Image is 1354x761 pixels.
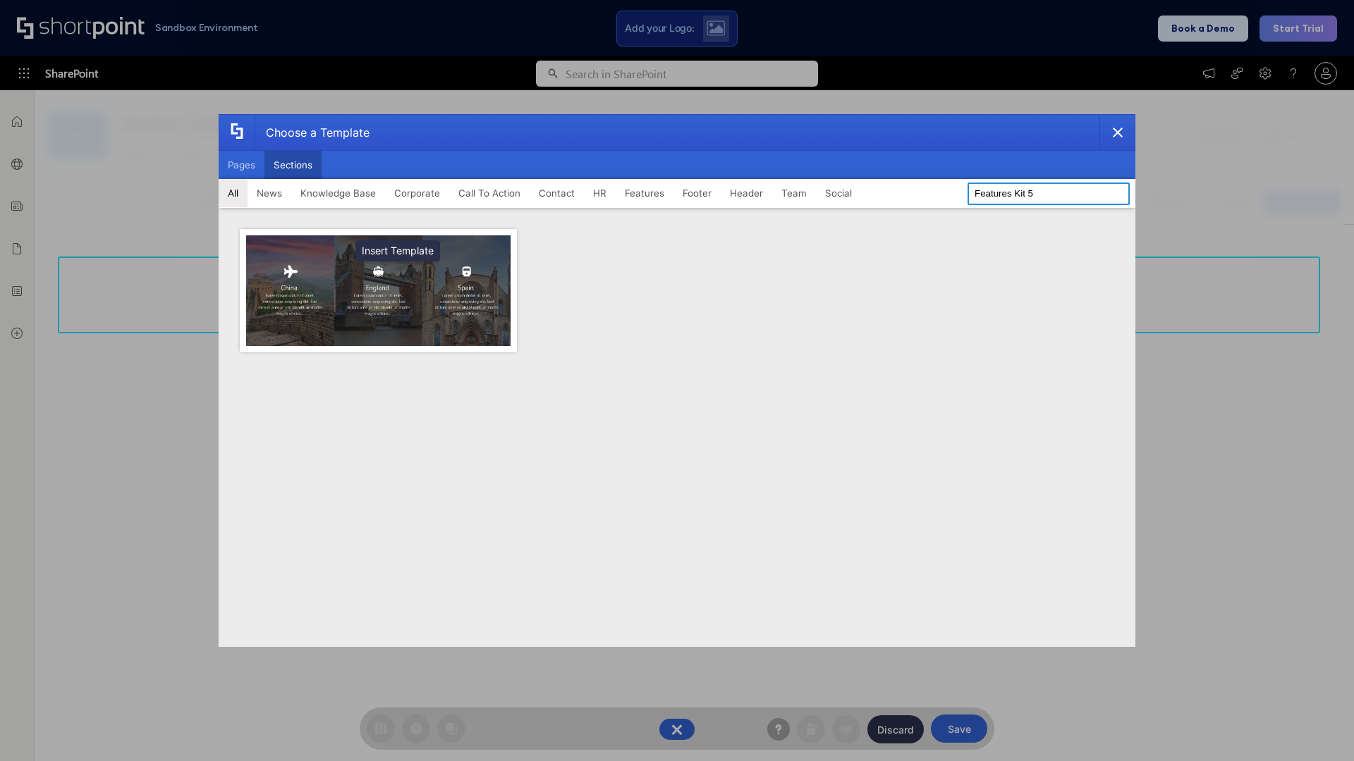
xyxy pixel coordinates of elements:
[530,179,584,207] button: Contact
[264,151,322,179] button: Sections
[219,114,1135,647] div: template selector
[968,182,1130,205] input: Search
[255,115,370,150] div: Choose a Template
[248,179,291,207] button: News
[616,179,673,207] button: Features
[385,179,449,207] button: Corporate
[772,179,816,207] button: Team
[584,179,616,207] button: HR
[291,179,385,207] button: Knowledge Base
[219,179,248,207] button: All
[1283,693,1354,761] iframe: Chat Widget
[721,179,772,207] button: Header
[673,179,721,207] button: Footer
[219,151,264,179] button: Pages
[816,179,861,207] button: Social
[449,179,530,207] button: Call To Action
